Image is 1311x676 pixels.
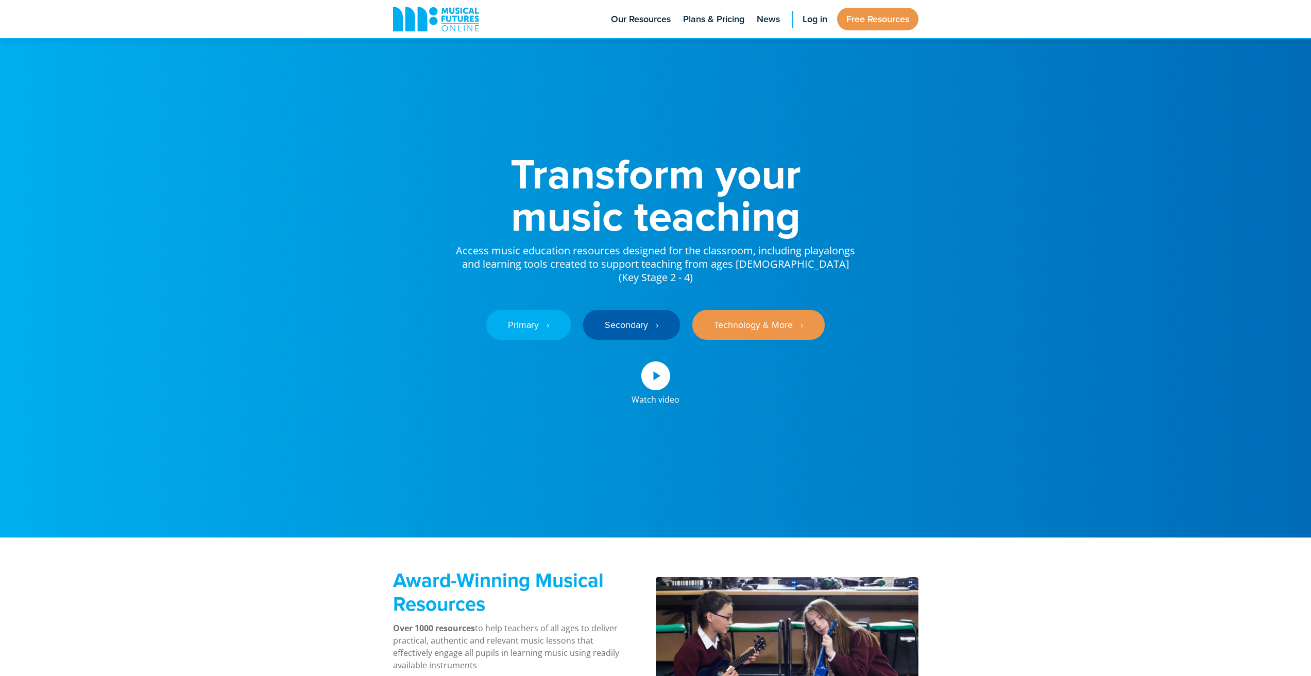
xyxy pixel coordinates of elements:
span: Our Resources [611,12,671,26]
span: to help teachers of all ages to deliver practical, authentic and relevant music lessons that effe... [393,622,619,671]
p: Access music education resources designed for the classroom, including playalongs and learning to... [455,237,857,284]
a: Secondary ‎‏‏‎ ‎ › [583,310,680,340]
h1: Transform your music teaching [455,152,857,237]
span: Log in [803,12,827,26]
strong: Over 1000 resources [393,622,475,634]
div: Watch video [632,390,679,404]
a: Primary ‎‏‏‎ ‎ › [486,310,571,340]
strong: Award-Winning Musical Resources [393,566,604,618]
a: Free Resources [837,8,918,30]
a: Technology & More ‎‏‏‎ ‎ › [692,310,825,340]
span: Plans & Pricing [683,12,744,26]
span: News [757,12,780,26]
